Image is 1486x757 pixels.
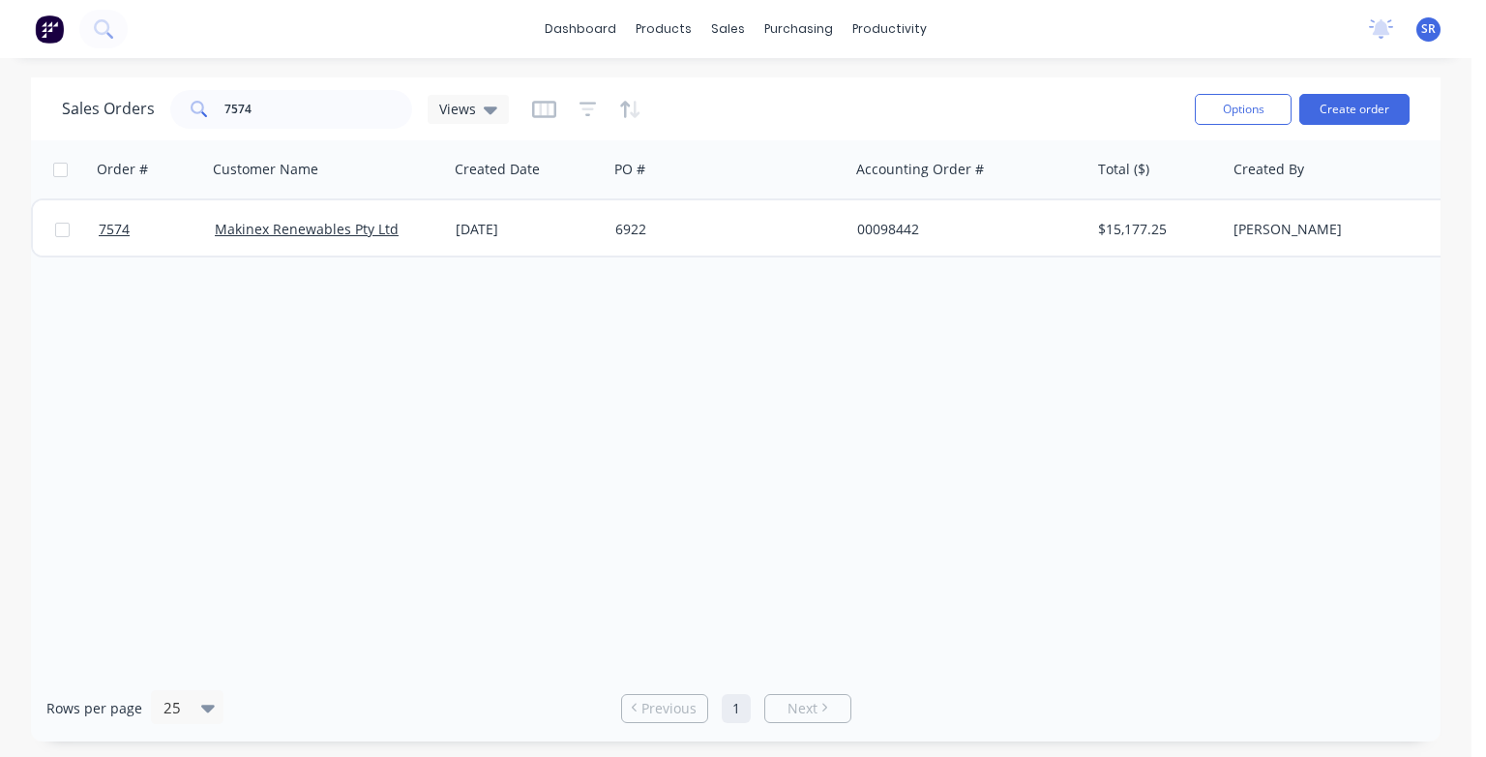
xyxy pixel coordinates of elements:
[439,99,476,119] span: Views
[99,200,215,258] a: 7574
[1233,220,1448,239] div: [PERSON_NAME]
[97,160,148,179] div: Order #
[765,699,850,718] a: Next page
[46,699,142,718] span: Rows per page
[722,694,751,723] a: Page 1 is your current page
[614,160,645,179] div: PO #
[62,100,155,118] h1: Sales Orders
[788,699,817,718] span: Next
[35,15,64,44] img: Factory
[622,699,707,718] a: Previous page
[99,220,130,239] span: 7574
[1233,160,1304,179] div: Created By
[535,15,626,44] a: dashboard
[1299,94,1410,125] button: Create order
[1421,20,1436,38] span: SR
[626,15,701,44] div: products
[224,90,413,129] input: Search...
[857,220,1072,239] div: 00098442
[213,160,318,179] div: Customer Name
[701,15,755,44] div: sales
[755,15,843,44] div: purchasing
[1195,94,1292,125] button: Options
[641,699,697,718] span: Previous
[455,160,540,179] div: Created Date
[215,220,399,238] a: Makinex Renewables Pty Ltd
[456,220,600,239] div: [DATE]
[613,694,859,723] ul: Pagination
[1098,160,1149,179] div: Total ($)
[843,15,936,44] div: productivity
[615,220,830,239] div: 6922
[856,160,984,179] div: Accounting Order #
[1098,220,1211,239] div: $15,177.25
